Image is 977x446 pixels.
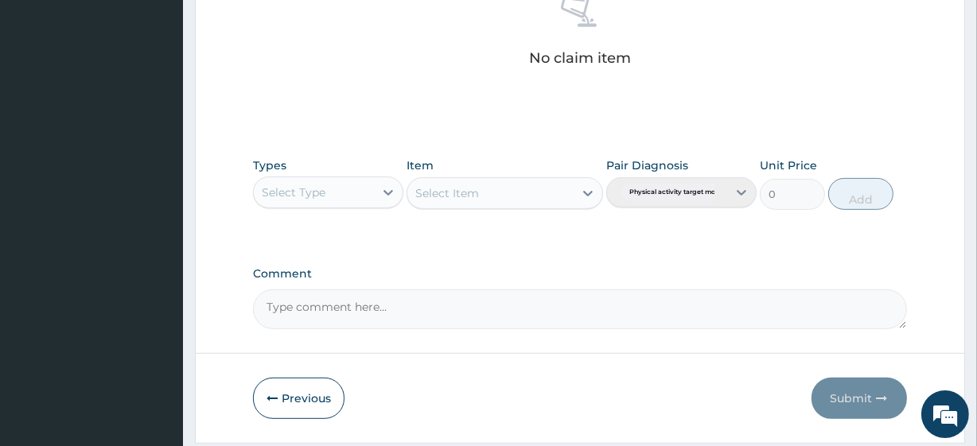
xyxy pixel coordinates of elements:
[8,286,303,342] textarea: Type your message and hit 'Enter'
[606,157,688,173] label: Pair Diagnosis
[261,8,299,46] div: Minimize live chat window
[812,378,907,419] button: Submit
[407,157,434,173] label: Item
[529,50,631,66] p: No claim item
[29,80,64,119] img: d_794563401_company_1708531726252_794563401
[83,89,267,110] div: Chat with us now
[262,184,325,200] div: Select Type
[828,178,893,210] button: Add
[253,159,286,173] label: Types
[92,126,220,287] span: We're online!
[760,157,817,173] label: Unit Price
[253,267,906,281] label: Comment
[253,378,344,419] button: Previous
